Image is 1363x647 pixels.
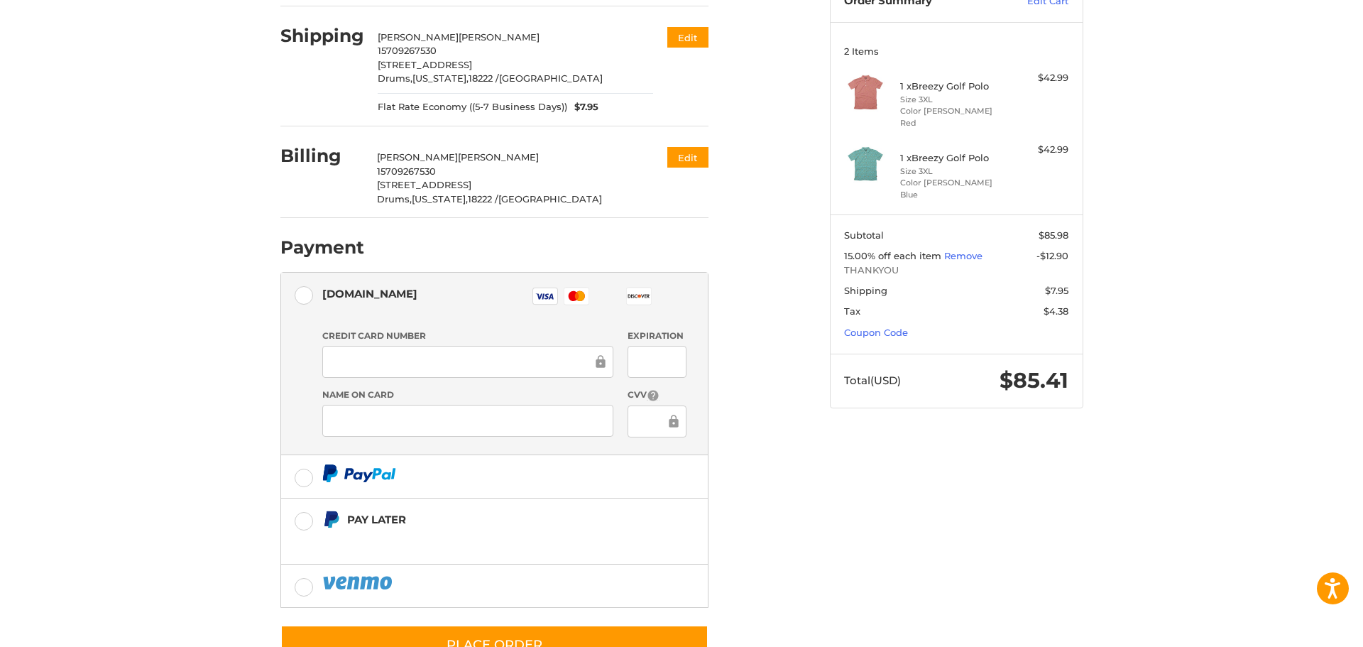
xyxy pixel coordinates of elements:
[458,151,539,163] span: [PERSON_NAME]
[900,152,1009,163] h4: 1 x Breezy Golf Polo
[628,330,686,342] label: Expiration
[900,165,1009,178] li: Size 3XL
[322,330,613,342] label: Credit Card Number
[844,263,1068,278] span: THANKYOU
[1012,71,1068,85] div: $42.99
[1000,367,1068,393] span: $85.41
[1012,143,1068,157] div: $42.99
[844,229,884,241] span: Subtotal
[844,327,908,338] a: Coupon Code
[1039,229,1068,241] span: $85.98
[322,282,417,305] div: [DOMAIN_NAME]
[347,508,619,531] div: Pay Later
[1044,305,1068,317] span: $4.38
[1036,250,1068,261] span: -$12.90
[378,31,459,43] span: [PERSON_NAME]
[468,193,498,205] span: 18222 /
[377,151,458,163] span: [PERSON_NAME]
[844,250,944,261] span: 15.00% off each item
[667,147,708,168] button: Edit
[900,94,1009,106] li: Size 3XL
[322,388,613,401] label: Name on Card
[900,80,1009,92] h4: 1 x Breezy Golf Polo
[844,285,887,296] span: Shipping
[412,193,468,205] span: [US_STATE],
[900,177,1009,200] li: Color [PERSON_NAME] Blue
[378,72,412,84] span: Drums,
[498,193,602,205] span: [GEOGRAPHIC_DATA]
[377,193,412,205] span: Drums,
[322,535,619,547] iframe: PayPal Message 1
[667,27,708,48] button: Edit
[322,464,396,482] img: PayPal icon
[844,45,1068,57] h3: 2 Items
[499,72,603,84] span: [GEOGRAPHIC_DATA]
[1045,285,1068,296] span: $7.95
[377,179,471,190] span: [STREET_ADDRESS]
[378,59,472,70] span: [STREET_ADDRESS]
[844,305,860,317] span: Tax
[412,72,469,84] span: [US_STATE],
[944,250,982,261] a: Remove
[322,511,340,528] img: Pay Later icon
[322,574,395,592] img: PayPal icon
[280,236,364,259] h2: Payment
[378,45,437,56] span: 15709267530
[900,105,1009,129] li: Color [PERSON_NAME] Red
[469,72,499,84] span: 18222 /
[459,31,540,43] span: [PERSON_NAME]
[844,374,901,387] span: Total (USD)
[378,100,567,114] span: Flat Rate Economy ((5-7 Business Days))
[377,165,436,177] span: 15709267530
[280,145,363,167] h2: Billing
[567,100,598,114] span: $7.95
[280,25,364,47] h2: Shipping
[1246,609,1363,647] iframe: Google Customer Reviews
[628,388,686,402] label: CVV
